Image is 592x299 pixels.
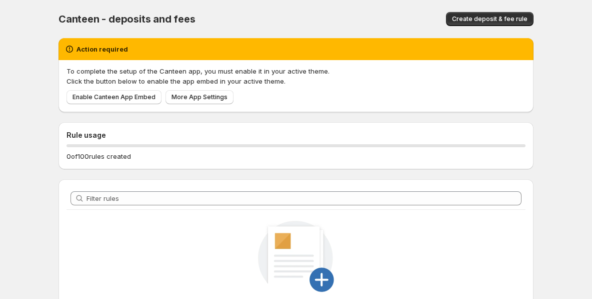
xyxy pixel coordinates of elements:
button: Create deposit & fee rule [446,12,533,26]
span: Enable Canteen App Embed [72,93,155,101]
input: Filter rules [86,191,521,205]
a: More App Settings [165,90,233,104]
span: Create deposit & fee rule [452,15,527,23]
h2: Rule usage [66,130,525,140]
span: More App Settings [171,93,227,101]
span: Canteen - deposits and fees [58,13,195,25]
p: To complete the setup of the Canteen app, you must enable it in your active theme. [66,66,525,76]
a: Enable Canteen App Embed [66,90,161,104]
p: Click the button below to enable the app embed in your active theme. [66,76,525,86]
p: 0 of 100 rules created [66,151,131,161]
h2: Action required [76,44,128,54]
